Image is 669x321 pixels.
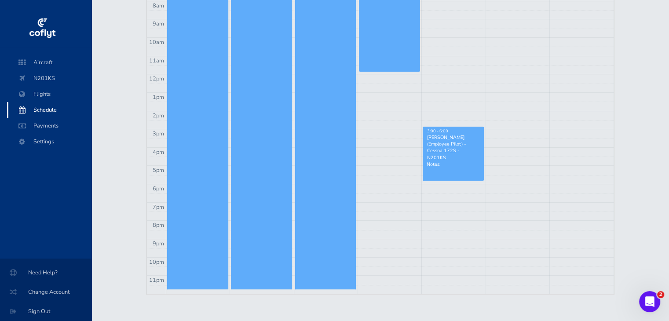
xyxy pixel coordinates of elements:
span: Need Help? [11,265,81,281]
span: 12pm [149,75,164,83]
span: 8pm [153,221,164,229]
span: 5pm [153,166,164,174]
span: Aircraft [16,55,83,70]
span: 2pm [153,112,164,120]
span: 1pm [153,93,164,101]
span: 10pm [149,258,164,266]
span: 10am [149,38,164,46]
p: Notes: [427,161,480,168]
span: 2 [657,291,664,298]
span: 11am [149,57,164,65]
iframe: Intercom live chat [639,291,660,312]
span: 7pm [153,203,164,211]
span: 3pm [153,130,164,138]
span: 11pm [149,276,164,284]
span: Change Account [11,284,81,300]
span: Payments [16,118,83,134]
span: Schedule [16,102,83,118]
span: Settings [16,134,83,150]
span: 9pm [153,240,164,248]
img: coflyt logo [28,15,57,42]
span: Sign Out [11,303,81,319]
span: 4pm [153,148,164,156]
span: 9am [153,20,164,28]
span: 3:00 - 6:00 [427,128,448,134]
span: Flights [16,86,83,102]
span: N201KS [16,70,83,86]
span: 6pm [153,185,164,193]
div: [PERSON_NAME] (Employee Pilot) - Cessna 172S - N201KS [427,134,480,161]
span: 8am [153,2,164,10]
